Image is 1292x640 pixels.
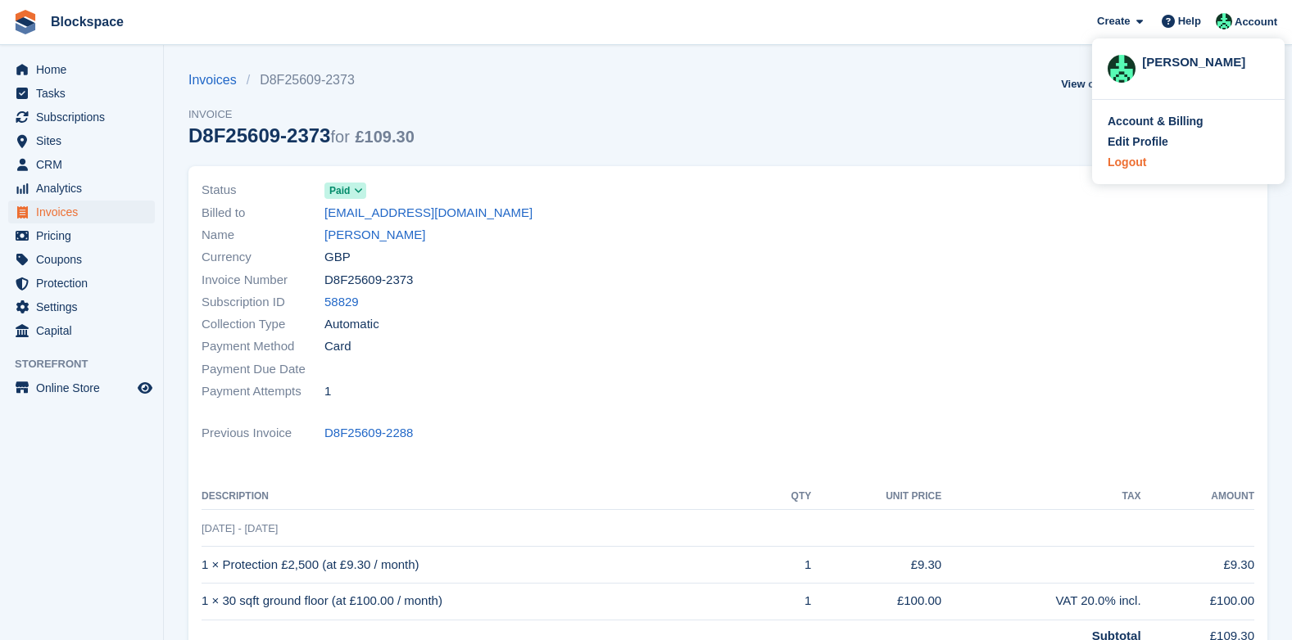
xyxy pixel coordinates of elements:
[1108,55,1136,83] img: Sharlimar Rupu
[8,248,155,271] a: menu
[36,153,134,176] span: CRM
[8,106,155,128] a: menu
[324,424,413,443] a: D8F25609-2288
[1108,133,1269,151] a: Edit Profile
[36,272,134,295] span: Protection
[36,201,134,223] span: Invoices
[324,293,359,312] a: 58829
[8,58,155,81] a: menu
[202,484,764,510] th: Description
[941,484,1140,510] th: Tax
[202,226,324,245] span: Name
[36,295,134,318] span: Settings
[8,272,155,295] a: menu
[202,360,324,379] span: Payment Due Date
[324,248,351,267] span: GBP
[135,378,155,398] a: Preview store
[202,547,764,584] td: 1 × Protection £2,500 (at £9.30 / month)
[1108,113,1269,130] a: Account & Billing
[355,128,414,146] span: £109.30
[1141,547,1254,584] td: £9.30
[188,70,247,90] a: Invoices
[36,248,134,271] span: Coupons
[764,583,812,620] td: 1
[202,337,324,356] span: Payment Method
[941,592,1140,611] div: VAT 20.0% incl.
[36,129,134,152] span: Sites
[202,424,324,443] span: Previous Invoice
[36,82,134,105] span: Tasks
[1216,13,1232,29] img: Sharlimar Rupu
[8,224,155,247] a: menu
[202,248,324,267] span: Currency
[202,181,324,200] span: Status
[324,315,379,334] span: Automatic
[202,293,324,312] span: Subscription ID
[1054,70,1140,97] a: View on Stripe
[811,547,941,584] td: £9.30
[1142,53,1269,68] div: [PERSON_NAME]
[36,376,134,399] span: Online Store
[36,224,134,247] span: Pricing
[811,484,941,510] th: Unit Price
[1141,484,1254,510] th: Amount
[8,153,155,176] a: menu
[1108,154,1269,171] a: Logout
[36,58,134,81] span: Home
[1178,13,1201,29] span: Help
[324,271,413,290] span: D8F25609-2373
[8,177,155,200] a: menu
[15,356,163,372] span: Storefront
[202,382,324,401] span: Payment Attempts
[764,547,812,584] td: 1
[202,522,278,534] span: [DATE] - [DATE]
[324,226,425,245] a: [PERSON_NAME]
[330,128,349,146] span: for
[1141,583,1254,620] td: £100.00
[8,295,155,318] a: menu
[36,106,134,128] span: Subscriptions
[36,319,134,342] span: Capital
[13,10,38,34] img: stora-icon-8386f47178a22dfd0bd8f6a31ec36ba5ce8667c1dd55bd0f319d3a0aa187defe.svg
[202,583,764,620] td: 1 × 30 sqft ground floor (at £100.00 / month)
[202,204,324,223] span: Billed to
[188,106,415,123] span: Invoice
[202,271,324,290] span: Invoice Number
[188,124,415,146] div: D8F25609-2373
[324,337,351,356] span: Card
[1235,14,1277,30] span: Account
[8,201,155,223] a: menu
[324,204,533,223] a: [EMAIL_ADDRESS][DOMAIN_NAME]
[1108,133,1168,151] div: Edit Profile
[188,70,415,90] nav: breadcrumbs
[8,82,155,105] a: menu
[1097,13,1130,29] span: Create
[324,181,366,200] a: Paid
[329,183,350,198] span: Paid
[1108,154,1146,171] div: Logout
[202,315,324,334] span: Collection Type
[764,484,812,510] th: QTY
[8,129,155,152] a: menu
[1108,113,1204,130] div: Account & Billing
[811,583,941,620] td: £100.00
[44,8,130,35] a: Blockspace
[8,319,155,342] a: menu
[324,382,331,401] span: 1
[8,376,155,399] a: menu
[36,177,134,200] span: Analytics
